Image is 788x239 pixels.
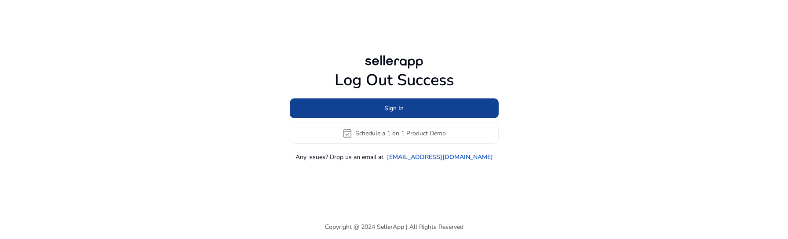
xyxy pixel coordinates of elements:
[342,128,353,138] span: event_available
[387,152,493,162] a: [EMAIL_ADDRESS][DOMAIN_NAME]
[290,71,499,90] h1: Log Out Success
[290,123,499,144] button: event_availableSchedule a 1 on 1 Product Demo
[290,98,499,118] button: Sign In
[295,152,383,162] p: Any issues? Drop us an email at
[384,104,404,113] span: Sign In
